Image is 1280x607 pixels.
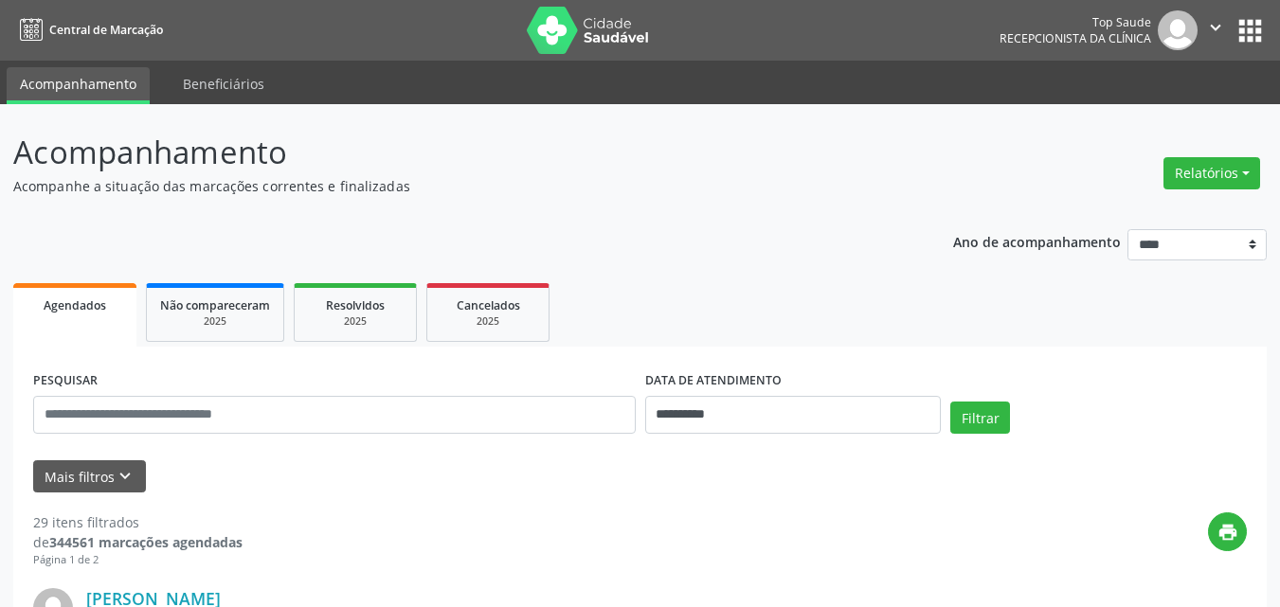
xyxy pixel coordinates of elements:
[1158,10,1198,50] img: img
[44,297,106,313] span: Agendados
[170,67,278,100] a: Beneficiários
[160,297,270,313] span: Não compareceram
[326,297,385,313] span: Resolvidos
[1163,157,1260,189] button: Relatórios
[160,314,270,329] div: 2025
[13,176,891,196] p: Acompanhe a situação das marcações correntes e finalizadas
[457,297,520,313] span: Cancelados
[49,533,243,551] strong: 344561 marcações agendadas
[1000,14,1151,30] div: Top Saude
[13,129,891,176] p: Acompanhamento
[308,314,403,329] div: 2025
[33,366,98,396] label: PESQUISAR
[953,229,1121,253] p: Ano de acompanhamento
[441,314,535,329] div: 2025
[33,532,243,552] div: de
[1198,10,1234,50] button: 
[950,402,1010,434] button: Filtrar
[1217,522,1238,543] i: print
[13,14,163,45] a: Central de Marcação
[49,22,163,38] span: Central de Marcação
[33,552,243,568] div: Página 1 de 2
[33,512,243,532] div: 29 itens filtrados
[1000,30,1151,46] span: Recepcionista da clínica
[33,460,146,493] button: Mais filtroskeyboard_arrow_down
[1208,512,1247,551] button: print
[115,466,135,487] i: keyboard_arrow_down
[645,366,782,396] label: DATA DE ATENDIMENTO
[1234,14,1267,47] button: apps
[7,67,150,104] a: Acompanhamento
[1205,17,1226,38] i: 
